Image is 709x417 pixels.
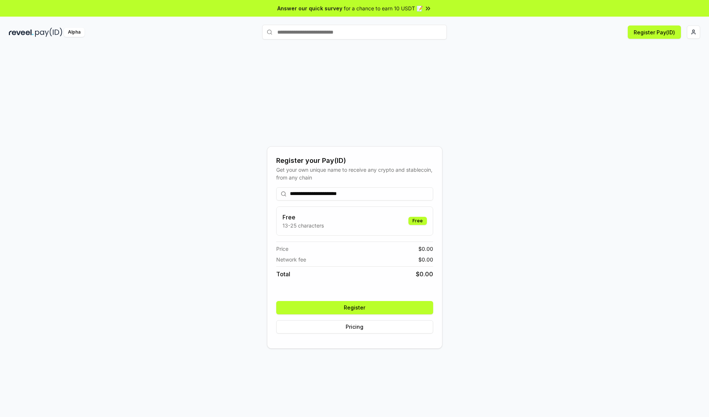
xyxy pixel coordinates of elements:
[276,155,433,166] div: Register your Pay(ID)
[276,301,433,314] button: Register
[64,28,85,37] div: Alpha
[628,25,681,39] button: Register Pay(ID)
[276,245,288,253] span: Price
[276,256,306,263] span: Network fee
[276,270,290,278] span: Total
[282,222,324,229] p: 13-25 characters
[418,245,433,253] span: $ 0.00
[418,256,433,263] span: $ 0.00
[416,270,433,278] span: $ 0.00
[408,217,427,225] div: Free
[276,320,433,334] button: Pricing
[9,28,34,37] img: reveel_dark
[276,166,433,181] div: Get your own unique name to receive any crypto and stablecoin, from any chain
[35,28,62,37] img: pay_id
[277,4,342,12] span: Answer our quick survey
[344,4,423,12] span: for a chance to earn 10 USDT 📝
[282,213,324,222] h3: Free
